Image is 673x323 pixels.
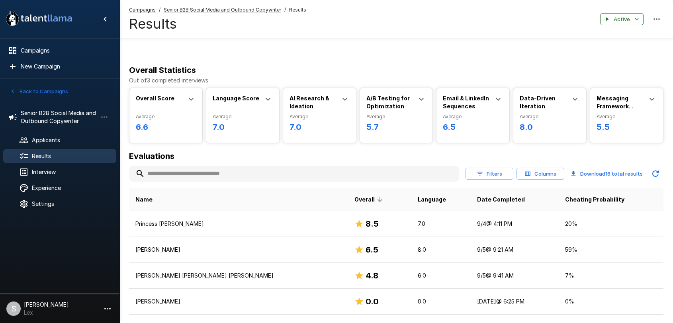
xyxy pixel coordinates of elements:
h4: Results [129,16,306,32]
b: Evaluations [129,151,174,161]
p: Out of 3 completed interviews [129,76,663,84]
p: 0.0 [418,298,465,305]
button: Updated Today - 6:36 PM [648,166,663,182]
td: 9/5 @ 9:21 AM [471,237,559,263]
span: Average [136,113,196,121]
span: Cheating Probability [565,195,624,204]
h6: 5.7 [366,121,426,133]
td: 9/4 @ 4:11 PM [471,211,559,237]
span: Average [290,113,350,121]
span: Date Completed [477,195,525,204]
td: 9/5 @ 9:41 AM [471,263,559,289]
h6: 8.5 [366,217,379,230]
p: 6.0 [418,272,465,280]
h6: 6.5 [366,243,378,256]
p: [PERSON_NAME] [PERSON_NAME] [PERSON_NAME] [135,272,342,280]
h6: 7.0 [290,121,350,133]
b: AI Research & Ideation [290,95,329,110]
span: Average [366,113,426,121]
h6: 6.5 [443,121,503,133]
p: [PERSON_NAME] [135,298,342,305]
span: Average [520,113,580,121]
h6: 7.0 [213,121,273,133]
p: [PERSON_NAME] [135,246,342,254]
span: Average [443,113,503,121]
h6: 8.0 [520,121,580,133]
span: Average [597,113,657,121]
p: 7.0 [418,220,465,228]
span: Language [418,195,446,204]
p: 59 % [565,246,657,254]
b: Overall Statistics [129,65,196,75]
p: 7 % [565,272,657,280]
b: Data-Driven Iteration [520,95,556,110]
b: Overall Score [136,95,174,102]
button: Columns [516,168,564,180]
button: Active [600,13,644,25]
h6: 5.5 [597,121,657,133]
span: Overall [354,195,385,204]
h6: 4.8 [366,269,378,282]
h6: 6.6 [136,121,196,133]
span: Average [213,113,273,121]
span: Name [135,195,153,204]
p: Princess [PERSON_NAME] [135,220,342,228]
b: Email & LinkedIn Sequences [443,95,489,110]
p: 0 % [565,298,657,305]
td: [DATE] @ 6:25 PM [471,289,559,315]
button: Filters [466,168,513,180]
b: Language Score [213,95,259,102]
p: 8.0 [418,246,465,254]
h6: 0.0 [366,295,379,308]
b: Messaging Framework Development [597,95,636,117]
button: Download16 total results [567,166,646,182]
p: 20 % [565,220,657,228]
b: A/B Testing for Optimization [366,95,410,110]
